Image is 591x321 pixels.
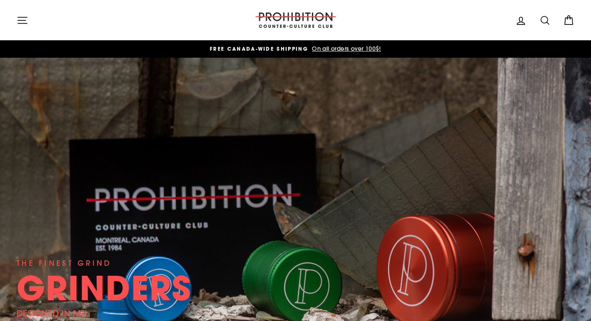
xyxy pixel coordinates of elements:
div: GRINDERS [17,271,192,304]
img: PROHIBITION COUNTER-CULTURE CLUB [254,12,337,28]
div: THE FINEST GRIND [17,257,112,269]
span: On all orders over 100$! [310,45,381,52]
span: FREE CANADA-WIDE SHIPPING [210,45,308,52]
div: DESIGNED IN MTL. [17,306,91,320]
a: FREE CANADA-WIDE SHIPPING On all orders over 100$! [19,44,572,54]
